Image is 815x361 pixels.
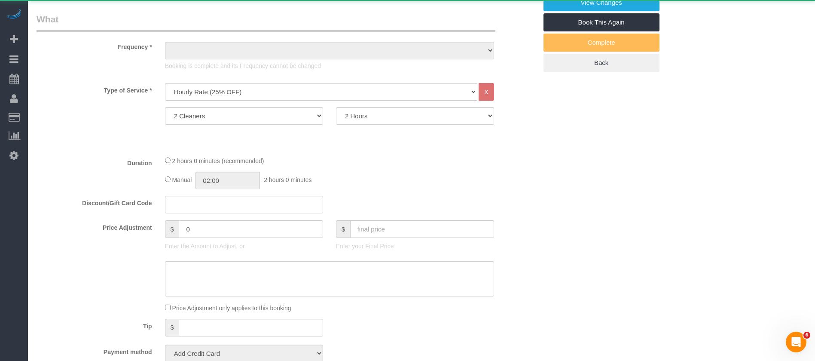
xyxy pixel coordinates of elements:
[30,196,159,207] label: Discount/Gift Card Code
[786,332,806,352] iframe: Intercom live chat
[543,13,659,31] a: Book This Again
[543,54,659,72] a: Back
[165,319,179,336] span: $
[336,242,494,250] p: Enter your Final Price
[30,156,159,167] label: Duration
[30,83,159,95] label: Type of Service *
[264,176,311,183] span: 2 hours 0 minutes
[165,220,179,238] span: $
[165,62,494,70] p: Booking is complete and its Frequency cannot be changed
[30,319,159,330] label: Tip
[30,40,159,51] label: Frequency *
[803,332,810,339] span: 6
[336,220,350,238] span: $
[172,305,291,312] span: Price Adjustment only applies to this booking
[37,13,495,32] legend: What
[30,220,159,232] label: Price Adjustment
[350,220,494,238] input: final price
[165,242,323,250] p: Enter the Amount to Adjust, or
[172,157,264,164] span: 2 hours 0 minutes (recommended)
[172,176,192,183] span: Manual
[5,9,22,21] img: Automaid Logo
[30,345,159,356] label: Payment method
